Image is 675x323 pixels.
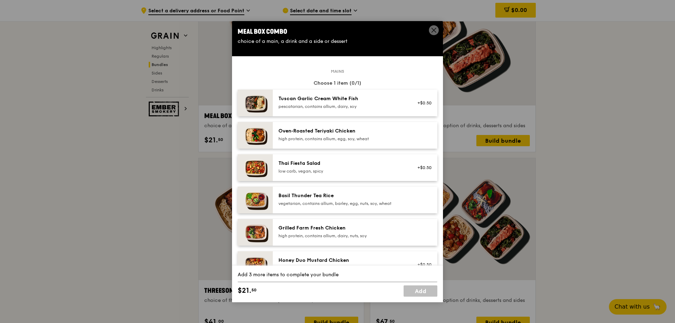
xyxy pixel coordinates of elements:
[278,257,405,264] div: Honey Duo Mustard Chicken
[278,233,405,239] div: high protein, contains allium, dairy, nuts, soy
[238,251,273,278] img: daily_normal_Honey_Duo_Mustard_Chicken__Horizontal_.jpg
[278,104,405,109] div: pescatarian, contains allium, dairy, soy
[251,287,257,293] span: 50
[278,265,405,271] div: high protein, contains allium, soy, wheat
[238,38,437,45] div: choice of a main, a drink and a side or dessert
[238,219,273,246] img: daily_normal_HORZ-Grilled-Farm-Fresh-Chicken.jpg
[278,192,405,199] div: Basil Thunder Tea Rice
[238,271,437,278] div: Add 3 more items to complete your bundle
[413,165,432,170] div: +$0.50
[278,225,405,232] div: Grilled Farm Fresh Chicken
[238,122,273,149] img: daily_normal_Oven-Roasted_Teriyaki_Chicken__Horizontal_.jpg
[278,136,405,142] div: high protein, contains allium, egg, soy, wheat
[238,27,437,37] div: Meal Box Combo
[278,128,405,135] div: Oven‑Roasted Teriyaki Chicken
[278,201,405,206] div: vegetarian, contains allium, barley, egg, nuts, soy, wheat
[238,187,273,213] img: daily_normal_HORZ-Basil-Thunder-Tea-Rice.jpg
[404,285,437,297] a: Add
[278,95,405,102] div: Tuscan Garlic Cream White Fish
[278,168,405,174] div: low carb, vegan, spicy
[413,262,432,267] div: +$0.50
[413,100,432,106] div: +$0.50
[238,90,273,116] img: daily_normal_Tuscan_Garlic_Cream_White_Fish__Horizontal_.jpg
[238,285,251,296] span: $21.
[328,69,347,74] span: Mains
[278,160,405,167] div: Thai Fiesta Salad
[238,80,437,87] div: Choose 1 item (0/1)
[238,154,273,181] img: daily_normal_Thai_Fiesta_Salad__Horizontal_.jpg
